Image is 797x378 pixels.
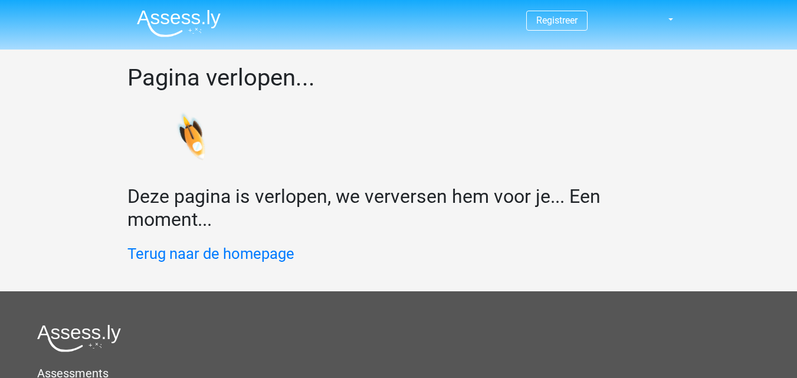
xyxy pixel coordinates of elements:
[107,88,219,195] img: spaceship-tilt.54adf63d3263.svg
[127,245,294,262] a: Terug naar de homepage
[536,15,578,26] a: Registreer
[127,185,670,231] h2: Deze pagina is verlopen, we verversen hem voor je... Een moment...
[37,324,121,352] img: Assessly logo
[127,64,670,92] h1: Pagina verlopen...
[137,9,221,37] img: Assessly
